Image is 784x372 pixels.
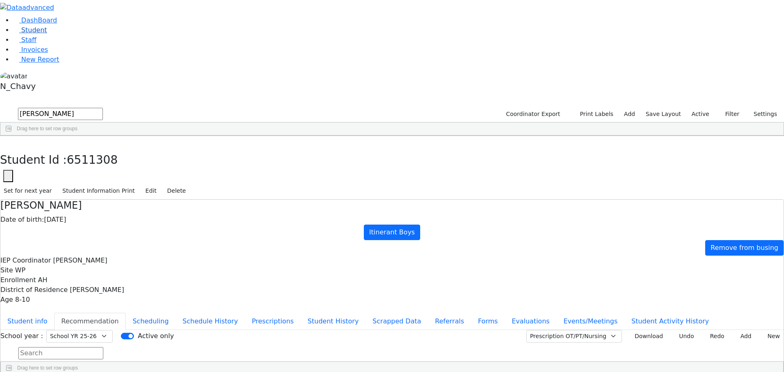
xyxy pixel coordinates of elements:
label: District of Residence [0,285,68,295]
button: Print Labels [570,108,617,120]
label: Active only [138,331,174,341]
button: Student History [301,313,365,330]
button: Events/Meetings [557,313,624,330]
button: Filter [715,108,743,120]
span: New Report [21,56,59,63]
a: Invoices [13,46,48,53]
span: Drag here to set row groups [17,365,78,371]
a: Remove from busing [705,240,784,256]
a: New Report [13,56,59,63]
label: Enrollment [0,275,36,285]
input: Search [18,347,103,359]
button: Edit [142,185,160,197]
button: Download [625,330,667,343]
div: [DATE] [0,215,784,225]
button: Student Information Print [59,185,138,197]
button: Recommendation [54,313,126,330]
span: Drag here to set row groups [17,126,78,131]
span: [PERSON_NAME] [70,286,124,294]
span: Staff [21,36,36,44]
label: Date of birth: [0,215,44,225]
button: Settings [743,108,781,120]
label: Site [0,265,13,275]
button: Schedule History [176,313,245,330]
a: Student [13,26,47,34]
button: Redo [701,330,728,343]
a: DashBoard [13,16,57,24]
label: Active [688,108,713,120]
span: 6511308 [67,153,118,167]
a: Itinerant Boys [364,225,420,240]
button: Referrals [428,313,471,330]
span: DashBoard [21,16,57,24]
button: Evaluations [505,313,557,330]
label: IEP Coordinator [0,256,51,265]
button: Coordinator Export [501,108,564,120]
button: Scrapped Data [365,313,428,330]
label: Age [0,295,13,305]
a: Staff [13,36,36,44]
h4: [PERSON_NAME] [0,200,784,212]
span: 8-10 [15,296,30,303]
span: [PERSON_NAME] [53,256,107,264]
span: AH [38,276,47,284]
span: Invoices [21,46,48,53]
button: Forms [471,313,505,330]
a: Add [620,108,639,120]
button: Prescriptions [245,313,301,330]
button: New [758,330,784,343]
span: Student [21,26,47,34]
button: Delete [163,185,189,197]
button: Undo [670,330,698,343]
button: Student info [0,313,54,330]
button: Student Activity History [624,313,716,330]
button: Scheduling [126,313,176,330]
button: Add [731,330,755,343]
button: Save Layout [642,108,684,120]
label: School year : [0,331,43,341]
input: Search [18,108,103,120]
span: WP [15,266,25,274]
span: Remove from busing [710,244,778,252]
